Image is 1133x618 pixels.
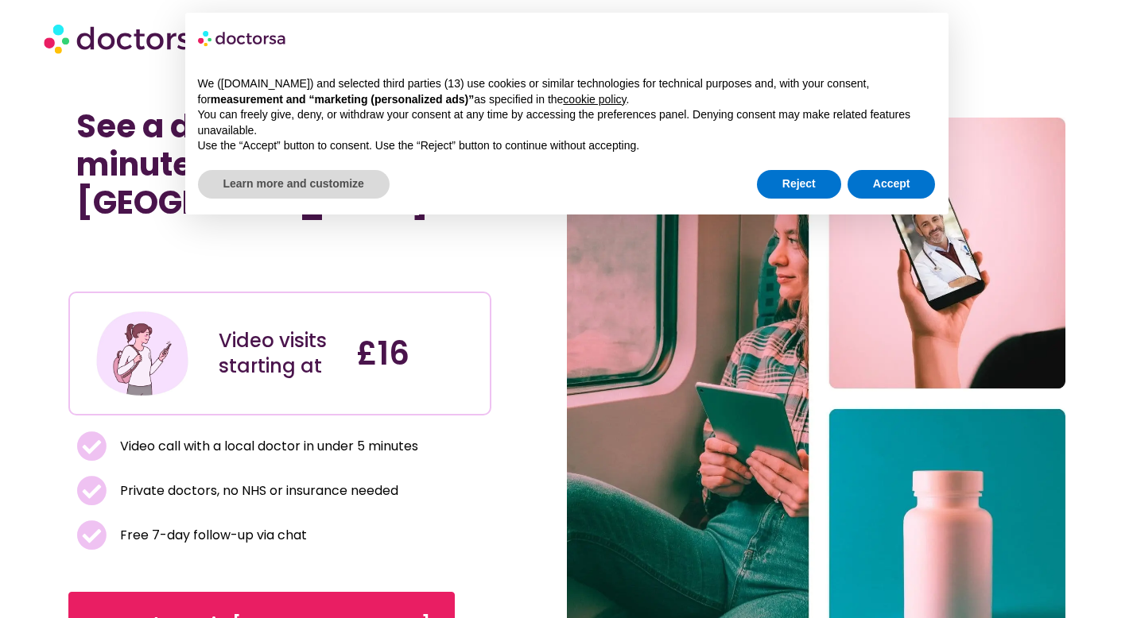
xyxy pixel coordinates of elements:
iframe: Customer reviews powered by Trustpilot [76,238,315,257]
div: Video visits starting at [219,328,340,379]
p: We ([DOMAIN_NAME]) and selected third parties (13) use cookies or similar technologies for techni... [198,76,936,107]
button: Learn more and customize [198,170,390,199]
p: Use the “Accept” button to consent. Use the “Reject” button to continue without accepting. [198,138,936,154]
button: Accept [848,170,936,199]
span: Video call with a local doctor in under 5 minutes [116,435,418,458]
span: Private doctors, no NHS or insurance needed [116,480,398,502]
h4: £16 [356,334,478,373]
p: You can freely give, deny, or withdraw your consent at any time by accessing the preferences pane... [198,107,936,138]
strong: measurement and “marketing (personalized ads)” [211,93,474,106]
img: Illustration depicting a young woman in a casual outfit, engaged with her smartphone. She has a p... [94,305,191,402]
span: Free 7-day follow-up via chat [116,524,307,547]
button: Reject [757,170,841,199]
h1: See a doctor online in minutes in [GEOGRAPHIC_DATA] [76,107,484,222]
img: logo [198,25,287,51]
iframe: Customer reviews powered by Trustpilot [76,257,484,276]
a: cookie policy [563,93,626,106]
